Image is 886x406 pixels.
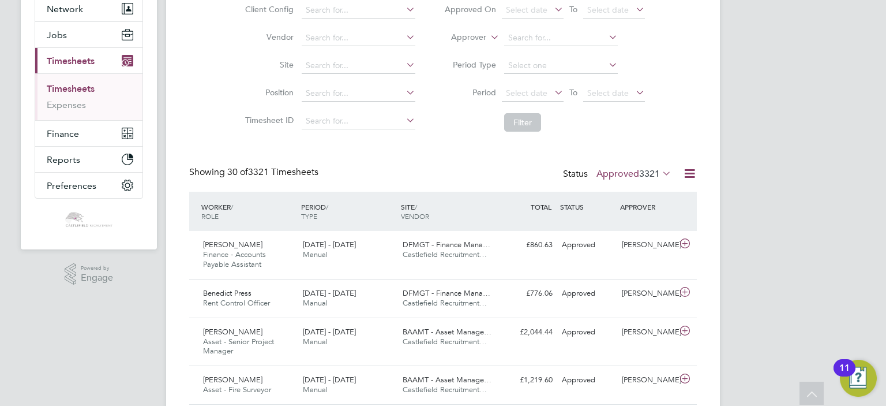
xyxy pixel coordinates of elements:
span: Asset - Fire Surveyor [203,385,271,394]
input: Select one [504,58,618,74]
span: BAAMT - Asset Manage… [403,327,491,337]
label: Client Config [242,4,294,14]
span: [PERSON_NAME] [203,240,262,249]
div: £2,044.44 [497,323,557,342]
span: Engage [81,273,113,283]
div: STATUS [557,196,617,217]
span: Castlefield Recruitment… [403,249,487,259]
span: BAAMT - Asset Manage… [403,375,491,385]
img: castlefieldrecruitment-logo-retina.png [64,210,113,229]
input: Search for... [302,58,415,74]
span: Finance [47,128,79,139]
button: Open Resource Center, 11 new notifications [840,360,877,397]
span: Select date [587,88,629,98]
label: Site [242,59,294,70]
span: DFMGT - Finance Mana… [403,288,490,298]
div: £1,219.60 [497,371,557,390]
button: Reports [35,147,142,172]
label: Approved On [444,4,496,14]
span: Manual [303,385,328,394]
span: / [326,202,328,211]
div: £860.63 [497,236,557,255]
a: Powered byEngage [65,263,114,285]
span: Castlefield Recruitment… [403,337,487,347]
button: Timesheets [35,48,142,73]
span: TYPE [301,211,317,221]
span: [DATE] - [DATE] [303,240,356,249]
span: VENDOR [401,211,429,221]
div: Approved [557,371,617,390]
span: [PERSON_NAME] [203,327,262,337]
span: Select date [587,5,629,15]
label: Approver [434,32,486,43]
input: Search for... [504,30,618,46]
label: Period [444,87,496,98]
span: To [566,85,581,100]
span: Select date [506,5,547,15]
span: Reports [47,154,80,165]
input: Search for... [302,113,415,129]
div: [PERSON_NAME] [617,323,677,342]
label: Vendor [242,32,294,42]
span: Timesheets [47,55,95,66]
div: Approved [557,323,617,342]
button: Filter [504,113,541,132]
div: WORKER [198,196,298,226]
div: Timesheets [35,73,142,120]
div: PERIOD [298,196,398,226]
span: Preferences [47,180,96,191]
a: Timesheets [47,83,95,94]
span: Castlefield Recruitment… [403,298,487,308]
span: ROLE [201,211,219,221]
span: Manual [303,249,328,259]
input: Search for... [302,2,415,18]
div: Showing [189,166,321,178]
span: Select date [506,88,547,98]
span: Manual [303,298,328,308]
div: Approved [557,236,617,255]
span: [DATE] - [DATE] [303,375,356,385]
a: Go to home page [35,210,143,229]
span: [DATE] - [DATE] [303,327,356,337]
span: 3321 Timesheets [227,166,318,178]
span: 3321 [639,168,660,180]
div: [PERSON_NAME] [617,284,677,303]
div: Approved [557,284,617,303]
input: Search for... [302,30,415,46]
input: Search for... [302,85,415,102]
span: Manual [303,337,328,347]
div: [PERSON_NAME] [617,236,677,255]
span: 30 of [227,166,248,178]
div: 11 [839,368,850,383]
button: Jobs [35,22,142,47]
span: / [231,202,233,211]
label: Period Type [444,59,496,70]
span: Finance - Accounts Payable Assistant [203,249,266,269]
div: Status [563,166,674,182]
button: Preferences [35,173,142,198]
span: Powered by [81,263,113,273]
span: Asset - Senior Project Manager [203,337,274,356]
label: Position [242,87,294,98]
span: Castlefield Recruitment… [403,385,487,394]
span: Jobs [47,29,67,40]
a: Expenses [47,99,86,110]
span: / [415,202,417,211]
div: £776.06 [497,284,557,303]
button: Finance [35,121,142,146]
span: Benedict Press [203,288,251,298]
label: Approved [596,168,671,180]
span: TOTAL [531,202,551,211]
span: Network [47,3,83,14]
span: DFMGT - Finance Mana… [403,240,490,249]
span: [PERSON_NAME] [203,375,262,385]
div: SITE [398,196,498,226]
span: Rent Control Officer [203,298,270,308]
div: [PERSON_NAME] [617,371,677,390]
div: APPROVER [617,196,677,217]
label: Timesheet ID [242,115,294,125]
span: To [566,2,581,17]
span: [DATE] - [DATE] [303,288,356,298]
